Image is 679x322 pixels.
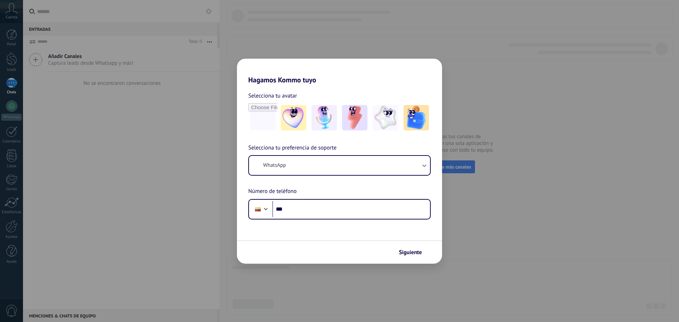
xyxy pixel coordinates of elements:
div: Colombia: + 57 [251,202,265,217]
span: Número de teléfono [248,187,297,196]
span: Siguiente [399,250,422,255]
img: -2.jpeg [312,105,337,130]
img: -5.jpeg [404,105,429,130]
span: WhatsApp [263,162,286,169]
h2: Hagamos Kommo tuyo [237,59,442,84]
img: -4.jpeg [373,105,398,130]
button: WhatsApp [249,156,430,175]
span: Selecciona tu avatar [248,91,297,100]
img: -3.jpeg [342,105,367,130]
button: Siguiente [396,246,431,258]
span: Selecciona tu preferencia de soporte [248,144,337,153]
img: -1.jpeg [281,105,306,130]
